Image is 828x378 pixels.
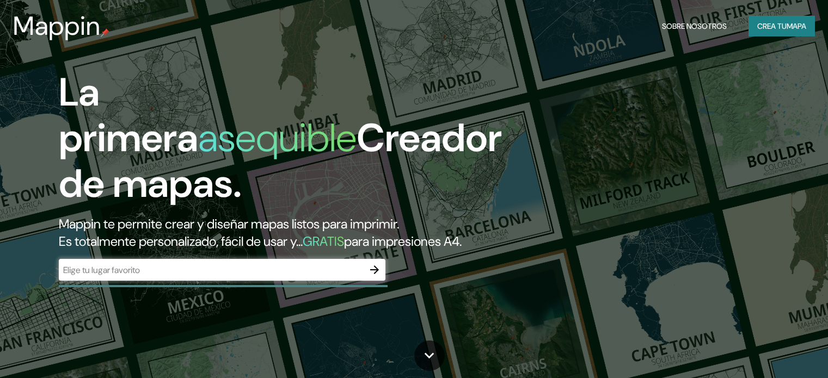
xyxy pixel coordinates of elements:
font: La primera [59,67,198,163]
font: GRATIS [303,233,344,250]
button: Crea tumapa [749,16,815,36]
font: Creador de mapas. [59,113,502,209]
font: Mappin [13,9,101,43]
button: Sobre nosotros [658,16,731,36]
font: Crea tu [757,21,787,31]
input: Elige tu lugar favorito [59,264,364,276]
img: pin de mapeo [101,28,109,37]
font: mapa [787,21,806,31]
font: para impresiones A4. [344,233,462,250]
font: Sobre nosotros [662,21,727,31]
font: asequible [198,113,357,163]
font: Es totalmente personalizado, fácil de usar y... [59,233,303,250]
font: Mappin te permite crear y diseñar mapas listos para imprimir. [59,215,399,232]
